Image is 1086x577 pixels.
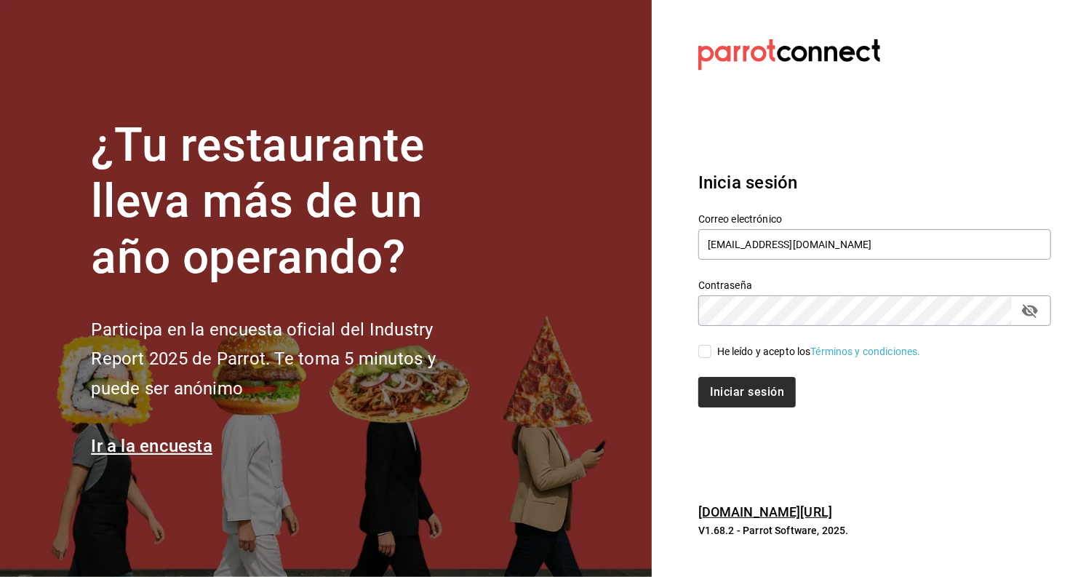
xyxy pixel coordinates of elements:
p: V1.68.2 - Parrot Software, 2025. [698,523,1051,538]
div: He leído y acepto los [717,344,921,359]
a: Ir a la encuesta [91,436,212,456]
h1: ¿Tu restaurante lleva más de un año operando? [91,118,484,285]
h3: Inicia sesión [698,170,1051,196]
a: [DOMAIN_NAME][URL] [698,504,832,520]
label: Correo electrónico [698,215,1051,225]
a: Términos y condiciones. [811,346,921,357]
label: Contraseña [698,281,1051,291]
input: Ingresa tu correo electrónico [698,229,1051,260]
h2: Participa en la encuesta oficial del Industry Report 2025 de Parrot. Te toma 5 minutos y puede se... [91,315,484,404]
button: passwordField [1018,298,1042,323]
